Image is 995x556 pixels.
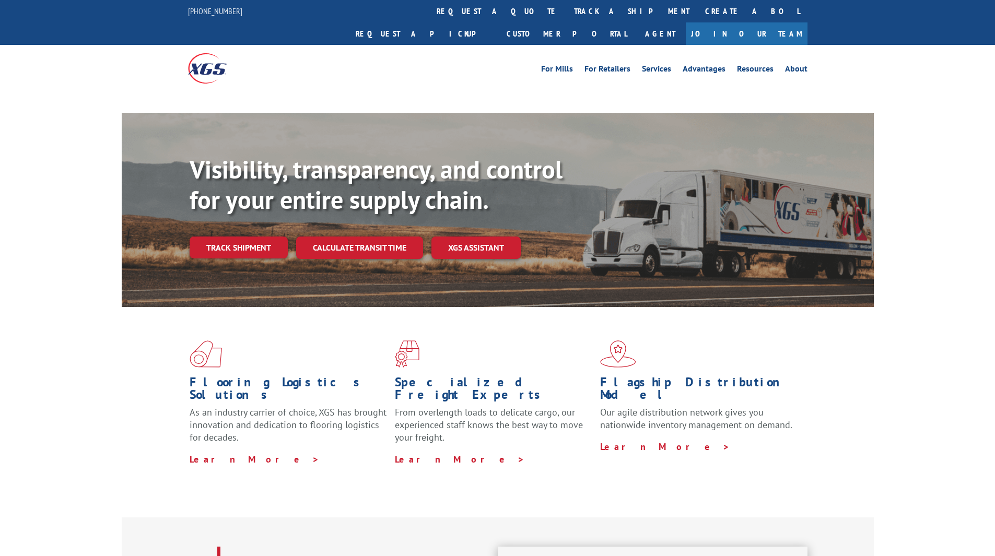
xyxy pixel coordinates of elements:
img: xgs-icon-flagship-distribution-model-red [600,340,636,368]
a: About [785,65,807,76]
img: xgs-icon-total-supply-chain-intelligence-red [190,340,222,368]
a: Customer Portal [499,22,635,45]
a: Services [642,65,671,76]
h1: Flooring Logistics Solutions [190,376,387,406]
a: Calculate transit time [296,236,423,259]
a: Resources [737,65,774,76]
a: Learn More > [395,453,525,465]
a: For Retailers [584,65,630,76]
a: Learn More > [600,441,730,453]
a: Advantages [683,65,725,76]
span: Our agile distribution network gives you nationwide inventory management on demand. [600,406,792,431]
h1: Specialized Freight Experts [395,376,592,406]
a: Agent [635,22,686,45]
a: Request a pickup [348,22,499,45]
p: From overlength loads to delicate cargo, our experienced staff knows the best way to move your fr... [395,406,592,453]
a: Track shipment [190,236,288,258]
h1: Flagship Distribution Model [600,376,798,406]
a: For Mills [541,65,573,76]
img: xgs-icon-focused-on-flooring-red [395,340,419,368]
a: Learn More > [190,453,320,465]
a: [PHONE_NUMBER] [188,6,242,16]
a: XGS ASSISTANT [431,236,521,259]
b: Visibility, transparency, and control for your entire supply chain. [190,153,563,216]
a: Join Our Team [686,22,807,45]
span: As an industry carrier of choice, XGS has brought innovation and dedication to flooring logistics... [190,406,387,443]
